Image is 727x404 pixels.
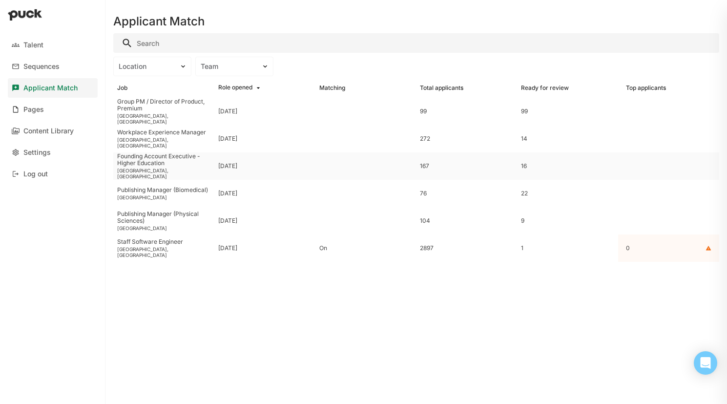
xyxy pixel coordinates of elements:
a: Sequences [8,57,98,76]
div: 0 [626,245,630,252]
div: Role opened [218,84,252,92]
a: Talent [8,35,98,55]
div: 14 [521,135,614,142]
div: 2897 [420,245,513,252]
div: 99 [420,108,513,115]
div: Log out [23,170,48,178]
div: Staff Software Engineer [117,238,210,245]
div: [GEOGRAPHIC_DATA] [117,194,210,200]
h1: Applicant Match [113,16,205,27]
div: Pages [23,106,44,114]
div: 99 [521,108,614,115]
div: [DATE] [218,108,237,115]
div: Content Library [23,127,74,135]
div: 104 [420,217,513,224]
div: 272 [420,135,513,142]
a: Content Library [8,121,98,141]
div: [GEOGRAPHIC_DATA], [GEOGRAPHIC_DATA] [117,137,210,149]
div: On [319,245,413,252]
div: Ready for review [521,85,569,91]
div: [DATE] [218,217,237,224]
div: Location [119,63,174,71]
div: Publishing Manager (Physical Sciences) [117,211,210,225]
div: Founding Account Executive - Higher Education [117,153,210,167]
div: Talent [23,41,43,49]
div: 16 [521,163,614,170]
input: Search [113,33,719,53]
div: [GEOGRAPHIC_DATA], [GEOGRAPHIC_DATA] [117,246,210,258]
div: Job [117,85,127,91]
div: [GEOGRAPHIC_DATA], [GEOGRAPHIC_DATA] [117,113,210,125]
div: Total applicants [420,85,463,91]
a: Applicant Match [8,78,98,98]
div: Group PM / Director of Product, Premium [117,98,210,112]
div: 22 [521,190,614,197]
div: [GEOGRAPHIC_DATA] [117,225,210,231]
div: Sequences [23,63,60,71]
div: [DATE] [218,245,237,252]
div: Publishing Manager (Biomedical) [117,187,210,193]
div: [DATE] [218,190,237,197]
div: Settings [23,149,51,157]
div: 167 [420,163,513,170]
div: Top applicants [626,85,666,91]
a: Pages [8,100,98,119]
div: Open Intercom Messenger [694,351,717,375]
div: Team [201,63,256,71]
div: [DATE] [218,163,237,170]
a: Settings [8,143,98,162]
div: Workplace Experience Manager [117,129,210,136]
div: Matching [319,85,345,91]
div: 76 [420,190,513,197]
div: 9 [521,217,614,224]
div: 1 [521,245,614,252]
div: [GEOGRAPHIC_DATA], [GEOGRAPHIC_DATA] [117,168,210,179]
div: Applicant Match [23,84,78,92]
div: [DATE] [218,135,237,142]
